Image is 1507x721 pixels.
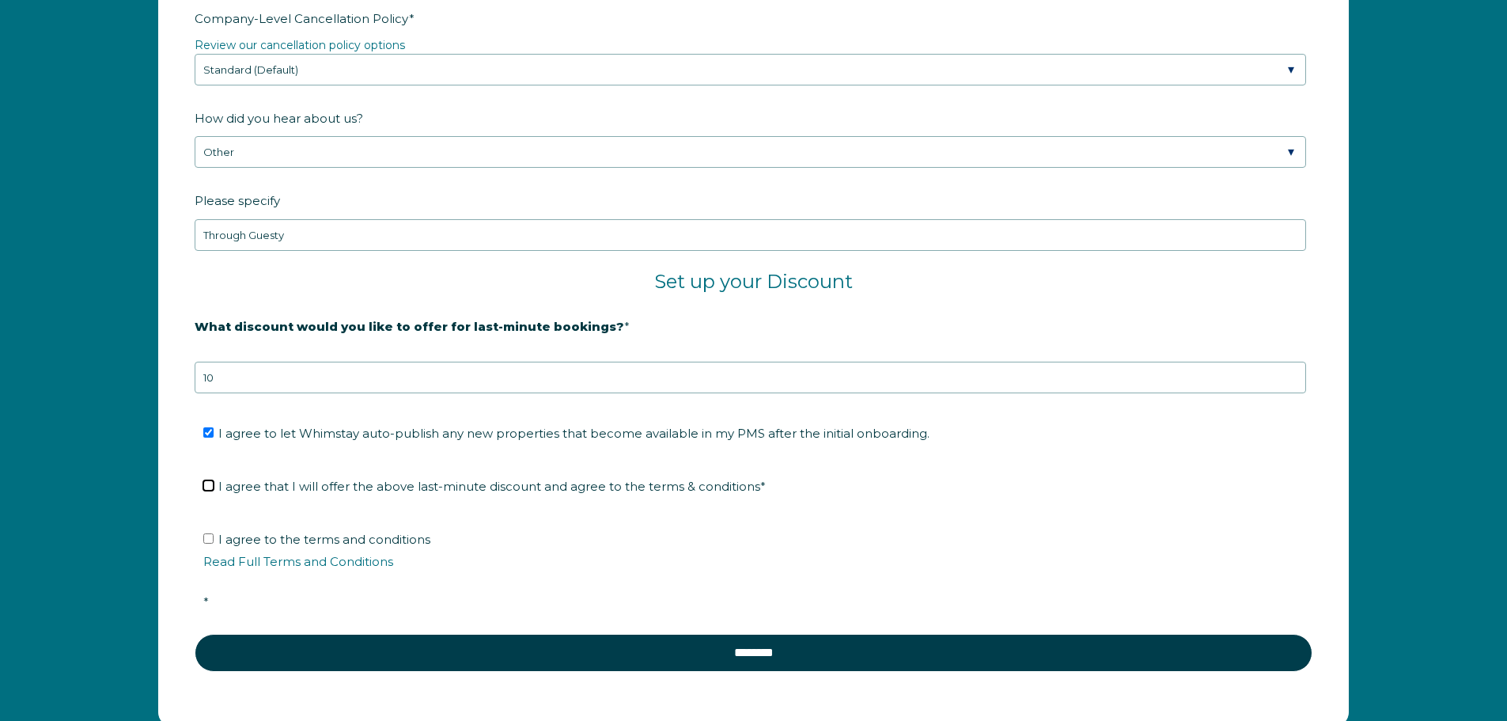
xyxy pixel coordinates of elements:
span: Set up your Discount [654,270,853,293]
input: I agree to the terms and conditionsRead Full Terms and Conditions* [203,533,214,544]
span: I agree to let Whimstay auto-publish any new properties that become available in my PMS after the... [218,426,930,441]
a: Read Full Terms and Conditions [203,554,393,569]
span: I agree that I will offer the above last-minute discount and agree to the terms & conditions [218,479,766,494]
span: How did you hear about us? [195,106,363,131]
input: I agree to let Whimstay auto-publish any new properties that become available in my PMS after the... [203,427,214,438]
a: Review our cancellation policy options [195,38,405,52]
strong: 20% is recommended, minimum of 10% [195,346,442,360]
span: Please specify [195,188,280,213]
input: I agree that I will offer the above last-minute discount and agree to the terms & conditions* [203,480,214,491]
span: Company-Level Cancellation Policy [195,6,409,31]
strong: What discount would you like to offer for last-minute bookings? [195,319,624,334]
